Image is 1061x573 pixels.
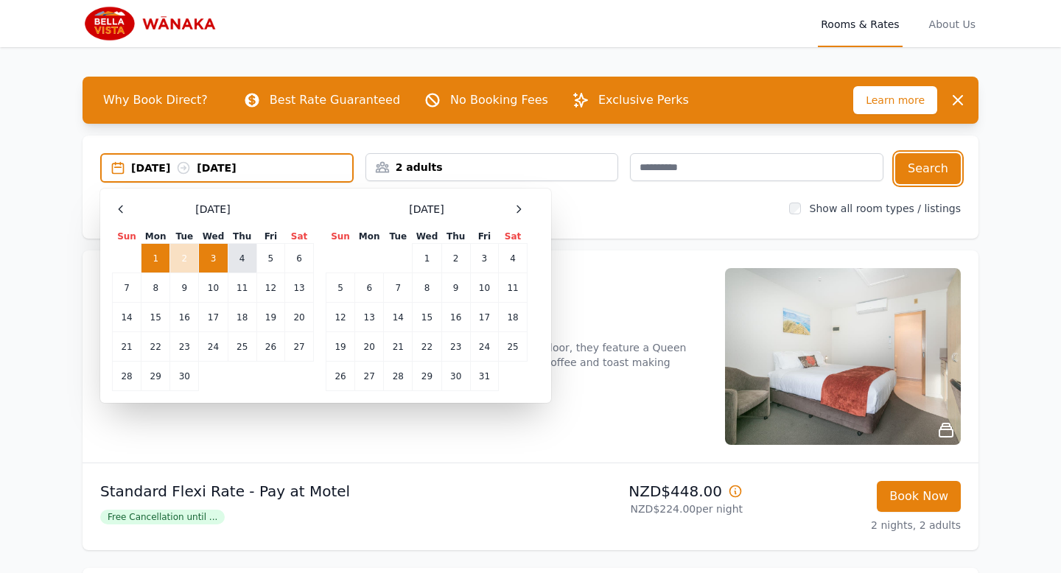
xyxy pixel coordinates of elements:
[170,332,199,362] td: 23
[413,362,441,391] td: 29
[499,332,528,362] td: 25
[326,230,355,244] th: Sun
[113,303,141,332] td: 14
[256,230,284,244] th: Fri
[170,362,199,391] td: 30
[170,244,199,273] td: 2
[470,332,498,362] td: 24
[384,273,413,303] td: 7
[326,362,355,391] td: 26
[199,230,228,244] th: Wed
[810,203,961,214] label: Show all room types / listings
[285,230,314,244] th: Sat
[470,303,498,332] td: 17
[384,303,413,332] td: 14
[326,332,355,362] td: 19
[470,273,498,303] td: 10
[409,202,444,217] span: [DATE]
[441,230,470,244] th: Thu
[355,303,384,332] td: 13
[499,230,528,244] th: Sat
[199,332,228,362] td: 24
[326,273,355,303] td: 5
[598,91,689,109] p: Exclusive Perks
[228,303,256,332] td: 18
[170,273,199,303] td: 9
[170,230,199,244] th: Tue
[131,161,352,175] div: [DATE] [DATE]
[113,332,141,362] td: 21
[113,230,141,244] th: Sun
[470,230,498,244] th: Fri
[366,160,618,175] div: 2 adults
[441,273,470,303] td: 9
[228,244,256,273] td: 4
[355,230,384,244] th: Mon
[384,362,413,391] td: 28
[853,86,937,114] span: Learn more
[384,332,413,362] td: 21
[141,230,170,244] th: Mon
[270,91,400,109] p: Best Rate Guaranteed
[285,303,314,332] td: 20
[384,230,413,244] th: Tue
[228,230,256,244] th: Thu
[441,303,470,332] td: 16
[141,332,170,362] td: 22
[355,362,384,391] td: 27
[450,91,548,109] p: No Booking Fees
[256,273,284,303] td: 12
[91,85,220,115] span: Why Book Direct?
[499,273,528,303] td: 11
[355,273,384,303] td: 6
[285,273,314,303] td: 13
[113,273,141,303] td: 7
[199,244,228,273] td: 3
[141,362,170,391] td: 29
[141,244,170,273] td: 1
[113,362,141,391] td: 28
[199,273,228,303] td: 10
[470,244,498,273] td: 3
[199,303,228,332] td: 17
[536,481,743,502] p: NZD$448.00
[195,202,230,217] span: [DATE]
[441,362,470,391] td: 30
[413,273,441,303] td: 8
[285,244,314,273] td: 6
[256,332,284,362] td: 26
[470,362,498,391] td: 31
[170,303,199,332] td: 16
[256,244,284,273] td: 5
[877,481,961,512] button: Book Now
[413,332,441,362] td: 22
[754,518,961,532] p: 2 nights, 2 adults
[326,303,355,332] td: 12
[499,244,528,273] td: 4
[285,332,314,362] td: 27
[141,273,170,303] td: 8
[499,303,528,332] td: 18
[228,332,256,362] td: 25
[413,230,441,244] th: Wed
[413,244,441,273] td: 1
[141,303,170,332] td: 15
[83,6,224,41] img: Bella Vista Wanaka
[228,273,256,303] td: 11
[355,332,384,362] td: 20
[100,510,225,524] span: Free Cancellation until ...
[441,332,470,362] td: 23
[413,303,441,332] td: 15
[441,244,470,273] td: 2
[100,481,525,502] p: Standard Flexi Rate - Pay at Motel
[895,153,961,184] button: Search
[256,303,284,332] td: 19
[536,502,743,516] p: NZD$224.00 per night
